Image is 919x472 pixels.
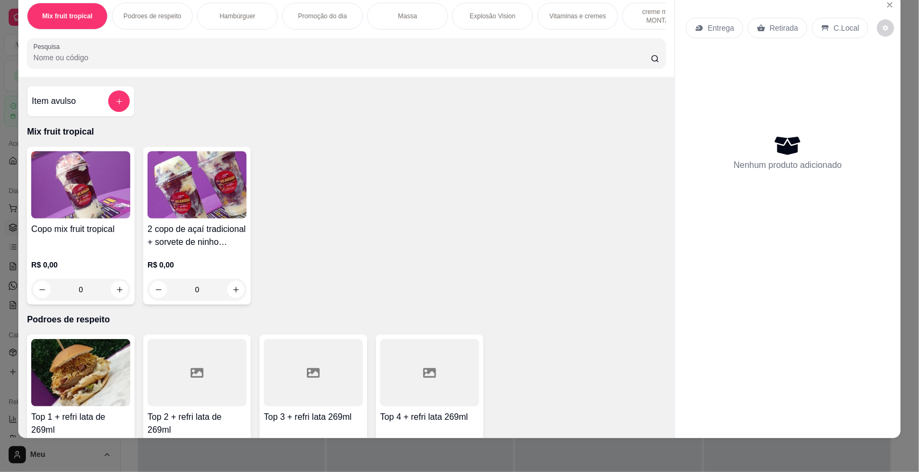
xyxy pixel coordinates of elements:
p: R$ 0,00 [31,259,130,270]
img: product-image [148,151,247,219]
h4: Top 4 + refri lata 269ml [380,411,479,424]
p: Podroes de respeito [123,12,181,20]
h4: Item avulso [32,95,76,108]
h4: Copo mix fruit tropical [31,223,130,236]
label: Pesquisa [33,42,64,51]
button: add-separate-item [108,90,130,112]
button: decrease-product-quantity [877,19,894,37]
p: Hambúrguer [220,12,256,20]
p: Mix fruit tropical [42,12,92,20]
p: Nenhum produto adicionado [734,159,842,172]
img: product-image [31,151,130,219]
img: product-image [31,339,130,406]
p: creme mesa // MONTADO [632,8,694,25]
p: Explosão Vision [470,12,516,20]
p: Retirada [770,23,798,33]
p: Promoção do dia [298,12,347,20]
p: Vitaminas e cremes [550,12,606,20]
h4: Top 3 + refri lata 269ml [264,411,363,424]
h4: 2 copo de açaí tradicional + sorvete de ninho trufado [148,223,247,249]
h4: Top 2 + refri lata de 269ml [148,411,247,436]
p: Podroes de respeito [27,313,666,326]
p: R$ 0,00 [148,259,247,270]
input: Pesquisa [33,52,651,63]
h4: Top 1 + refri lata de 269ml [31,411,130,436]
p: Mix fruit tropical [27,125,666,138]
p: Entrega [708,23,734,33]
p: Massa [398,12,417,20]
p: C.Local [834,23,859,33]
